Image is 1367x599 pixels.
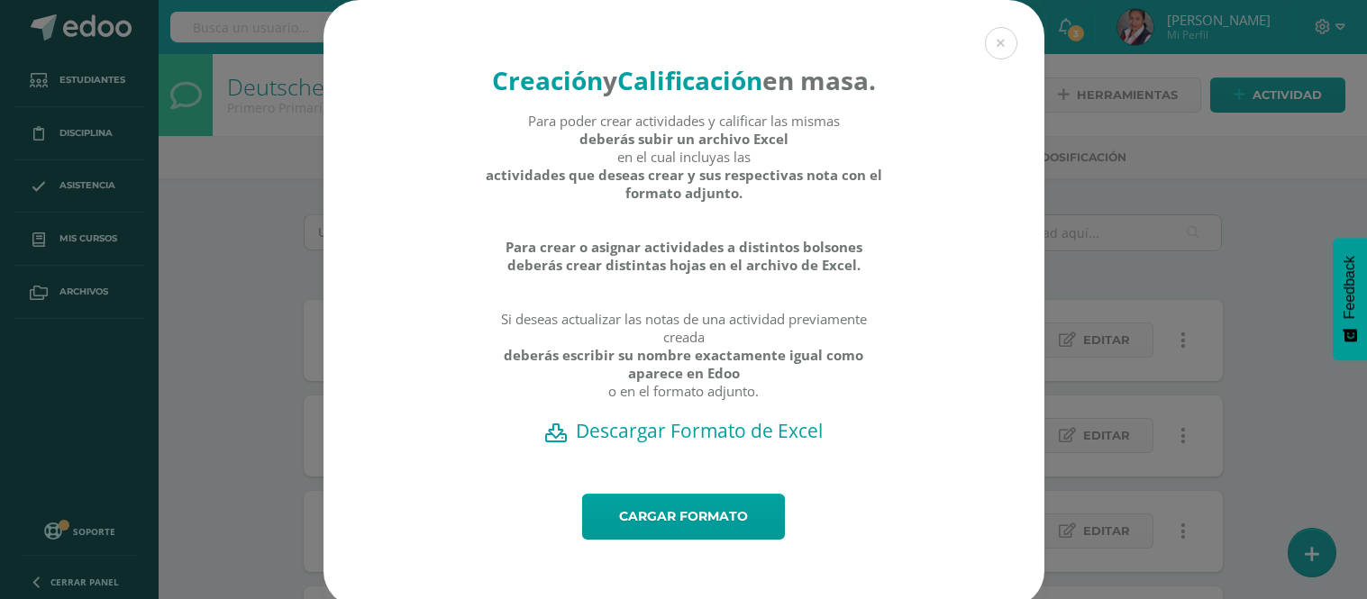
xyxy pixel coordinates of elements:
button: Close (Esc) [985,27,1017,59]
strong: Calificación [617,63,762,97]
a: Cargar formato [582,494,785,540]
h4: en masa. [484,63,883,97]
strong: Para crear o asignar actividades a distintos bolsones deberás crear distintas hojas en el archivo... [484,238,883,274]
a: Descargar Formato de Excel [355,418,1013,443]
strong: Creación [492,63,603,97]
span: Feedback [1342,256,1358,319]
strong: y [603,63,617,97]
strong: deberás escribir su nombre exactamente igual como aparece en Edoo [484,346,883,382]
button: Feedback - Mostrar encuesta [1333,238,1367,360]
strong: actividades que deseas crear y sus respectivas nota con el formato adjunto. [484,166,883,202]
strong: deberás subir un archivo Excel [579,130,788,148]
div: Para poder crear actividades y calificar las mismas en el cual incluyas las Si deseas actualizar ... [484,112,883,418]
